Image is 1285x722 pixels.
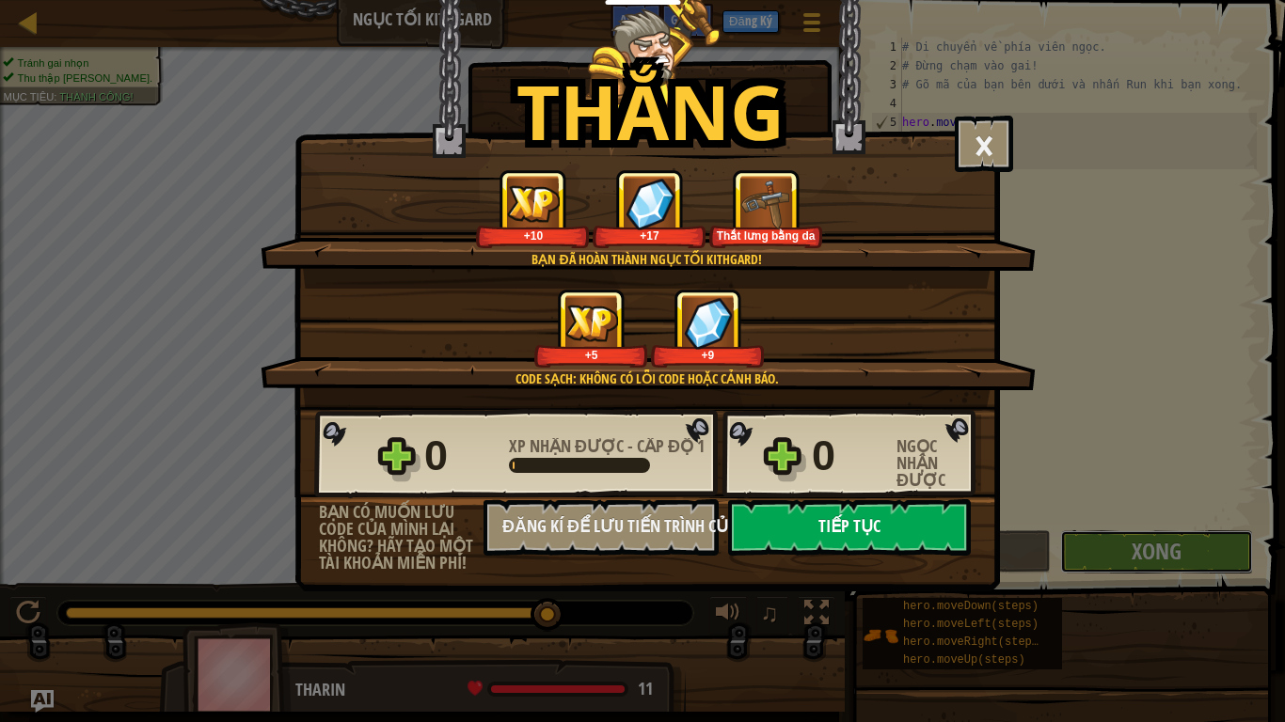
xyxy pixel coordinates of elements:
[684,297,733,349] img: Ngọc nhận được
[955,116,1013,172] button: ×
[596,228,703,243] div: +17
[538,348,644,362] div: +5
[728,499,971,556] button: Tiếp tục
[509,434,627,458] span: XP nhận được
[697,434,705,458] span: 1
[319,504,484,572] div: Bạn có muốn lưu code của mình lại không? Hãy tạo một tài khoản miễn phí!
[740,178,792,229] img: Vật phẩm mới
[565,305,618,341] img: XP nhận được
[484,499,719,556] button: Đăng kí để lưu tiến trình của bạn
[516,70,785,152] h1: Thắng
[350,369,944,388] div: Code sạch: không có lỗi code hoặc cảnh báo.
[633,434,697,458] span: Cấp độ
[626,178,674,229] img: Ngọc nhận được
[507,185,560,222] img: XP nhận được
[509,438,705,455] div: -
[812,426,885,486] div: 0
[655,348,761,362] div: +9
[350,250,944,269] div: Bạn đã hoàn thành ngục tối Kithgard!
[713,228,819,243] div: Thắt lưng bằng da
[896,438,981,489] div: Ngọc nhận được
[480,228,586,243] div: +10
[424,426,498,486] div: 0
